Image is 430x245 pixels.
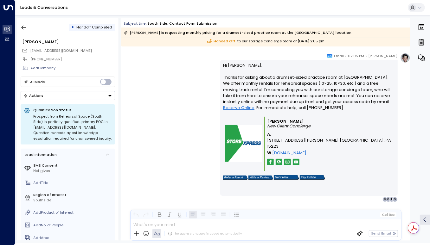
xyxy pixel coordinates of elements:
b: [PERSON_NAME] [267,119,304,124]
div: Prospect from Rehearsal Space (South Side) is partially qualified; primary POC is [EMAIL_ADDRESS]... [33,114,112,142]
div: • [71,23,74,32]
div: L [389,197,394,202]
img: storexpress_refer.png [223,175,248,180]
span: Cc Bcc [382,213,394,217]
span: • [366,53,367,59]
span: • [345,53,347,59]
span: [PERSON_NAME] [369,53,398,59]
img: storexpress_pay.png [300,175,325,180]
div: Actions [23,93,43,98]
img: storexpress_write.png [248,175,273,180]
span: Subject Line: [124,21,147,26]
button: Redo [142,211,150,218]
span: [EMAIL_ADDRESS][DOMAIN_NAME] [30,48,92,53]
span: Email [334,53,344,59]
div: to our storage concierge team on [DATE] 2:05 pm [121,36,410,46]
img: storexpress_insta.png [284,159,291,165]
button: Undo [132,211,139,218]
div: [PERSON_NAME] is requesting monthly pricing for a drumset-sized practice room at the [GEOGRAPHIC_... [124,29,351,36]
div: O [392,197,397,202]
div: G [382,197,388,202]
img: storexpress_google.png [276,159,282,165]
a: Leads & Conversations [20,5,68,10]
div: [PERSON_NAME] [22,39,115,45]
span: Handed Off [207,39,236,44]
span: W. [267,150,272,156]
p: Qualification Status [33,107,112,113]
span: | [387,213,388,217]
div: AddArea [33,235,113,241]
div: Button group with a nested menu [21,91,115,100]
span: 02:05 PM [348,53,364,59]
img: storexpress_rent.png [274,175,299,180]
div: AddTitle [33,180,113,186]
span: Handoff Completed [76,25,112,30]
div: Not given [33,168,113,174]
div: AddProduct of Interest [33,210,113,215]
img: storexpres_fb.png [267,159,274,165]
div: C [386,197,391,202]
p: Hi [PERSON_NAME], Thanks for asking about a drumset-sized practice room at [GEOGRAPHIC_DATA]. We ... [223,62,395,117]
div: Southside [33,198,113,203]
div: The agent signature is added automatically [168,231,242,236]
div: Lead Information [23,152,57,157]
img: storexpress_yt.png [293,159,299,165]
label: Region of Interest [33,192,113,198]
span: ghigginbotham@hotmail.com [30,48,92,53]
div: AddNo. of People [33,223,113,228]
div: [PHONE_NUMBER] [30,57,115,62]
label: SMS Consent [33,163,113,168]
img: storexpress_logo.png [225,125,262,162]
a: [DOMAIN_NAME] [272,150,306,156]
div: South Side: Contact Form Submission [147,21,217,26]
span: [STREET_ADDRESS][PERSON_NAME] [GEOGRAPHIC_DATA], PA 15223 [267,137,392,149]
div: AddCompany [30,65,115,71]
div: AI Mode [30,79,45,85]
img: profile-logo.png [400,53,410,63]
span: A. [267,131,271,137]
a: Reserve Online [223,105,254,111]
button: Actions [21,91,115,100]
i: New Client Concierge [267,123,311,129]
button: Cc|Bcc [380,212,396,217]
